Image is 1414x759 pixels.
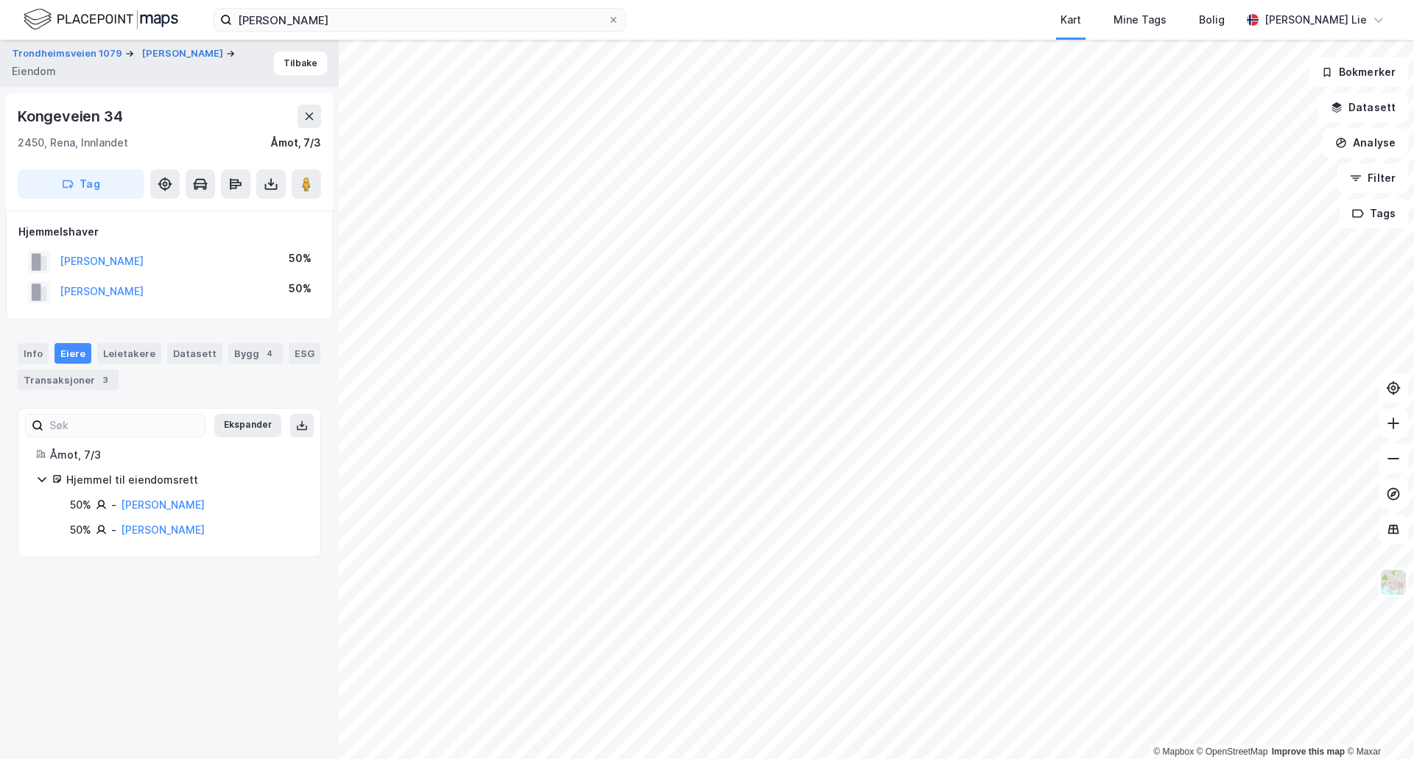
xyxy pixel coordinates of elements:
[43,414,205,437] input: Søk
[1309,57,1408,87] button: Bokmerker
[1340,199,1408,228] button: Tags
[18,223,320,241] div: Hjemmelshaver
[289,343,320,364] div: ESG
[18,343,49,364] div: Info
[228,343,283,364] div: Bygg
[97,343,161,364] div: Leietakere
[1340,688,1414,759] iframe: Chat Widget
[1153,746,1194,757] a: Mapbox
[66,471,303,489] div: Hjemmel til eiendomsrett
[121,498,205,511] a: [PERSON_NAME]
[111,521,116,539] div: -
[24,7,178,32] img: logo.f888ab2527a4732fd821a326f86c7f29.svg
[262,346,277,361] div: 4
[1318,93,1408,122] button: Datasett
[1340,688,1414,759] div: Kontrollprogram for chat
[142,46,226,61] button: [PERSON_NAME]
[18,370,119,390] div: Transaksjoner
[18,105,125,128] div: Kongeveien 34
[1114,11,1167,29] div: Mine Tags
[12,46,125,61] button: Trondheimsveien 1079
[50,446,303,464] div: Åmot, 7/3
[70,521,91,539] div: 50%
[289,250,312,267] div: 50%
[274,52,327,75] button: Tilbake
[1199,11,1225,29] div: Bolig
[121,523,205,536] a: [PERSON_NAME]
[18,134,128,152] div: 2450, Rena, Innlandet
[214,414,281,437] button: Ekspander
[1060,11,1081,29] div: Kart
[1264,11,1367,29] div: [PERSON_NAME] Lie
[111,496,116,514] div: -
[98,373,113,387] div: 3
[1323,128,1408,158] button: Analyse
[54,343,91,364] div: Eiere
[232,9,608,31] input: Søk på adresse, matrikkel, gårdeiere, leietakere eller personer
[1379,568,1407,596] img: Z
[167,343,222,364] div: Datasett
[70,496,91,514] div: 50%
[12,63,56,80] div: Eiendom
[1272,746,1345,757] a: Improve this map
[270,134,321,152] div: Åmot, 7/3
[289,280,312,297] div: 50%
[1197,746,1268,757] a: OpenStreetMap
[18,169,144,199] button: Tag
[1337,163,1408,193] button: Filter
